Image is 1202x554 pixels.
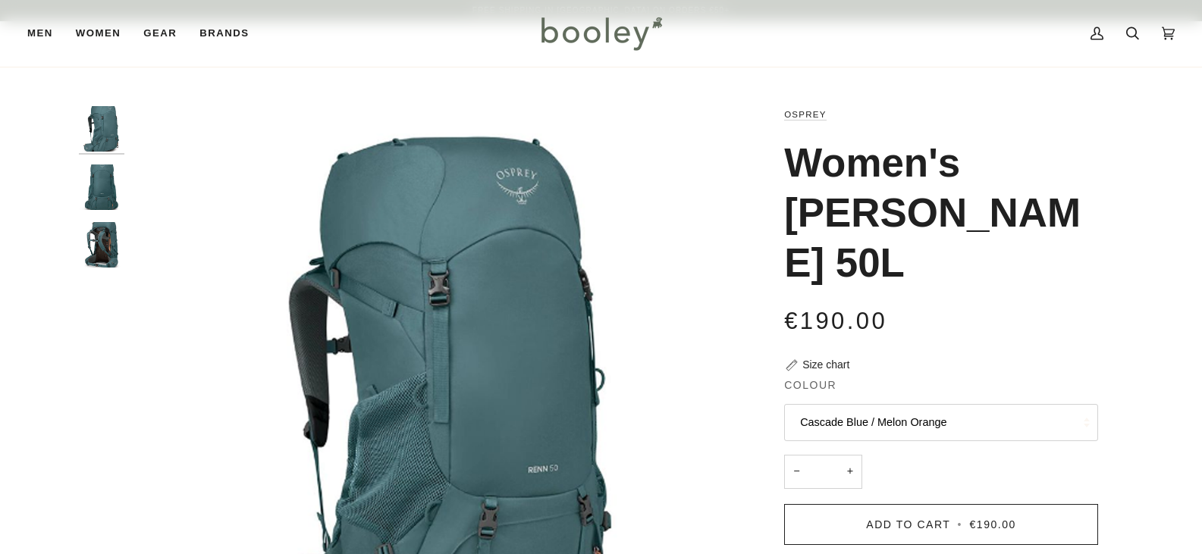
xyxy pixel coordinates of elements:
button: Add to Cart • €190.00 [784,504,1098,545]
span: €190.00 [970,518,1016,531]
span: • [955,518,965,531]
button: Cascade Blue / Melon Orange [784,404,1098,441]
span: Gear [143,26,177,41]
span: Men [27,26,53,41]
button: − [784,455,808,489]
span: €190.00 [784,308,887,334]
img: Booley [535,11,667,55]
h1: Women's [PERSON_NAME] 50L [784,138,1087,288]
img: Osprey Women's Renn 50L Cascade Blue / Melon Orange - Booley Galway [79,164,124,210]
div: Size chart [802,357,849,373]
input: Quantity [784,455,862,489]
button: + [838,455,862,489]
a: Osprey [784,110,827,119]
img: Osprey Women's Renn 50L Cascade Blue / Melon Orange - Booley Galway [79,106,124,152]
span: Colour [784,377,836,393]
img: Osprey Women's Renn 50L Cascade Blue / Melon Orange - Booley Galway [79,222,124,268]
span: Women [76,26,121,41]
span: Add to Cart [866,518,950,531]
span: Brands [199,26,249,41]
